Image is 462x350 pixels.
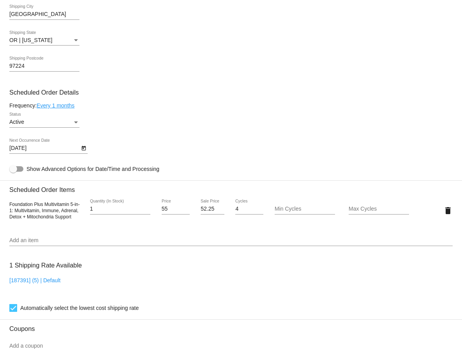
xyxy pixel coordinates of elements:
[349,206,409,212] input: Max Cycles
[443,206,453,215] mat-icon: delete
[20,303,139,313] span: Automatically select the lowest cost shipping rate
[235,206,263,212] input: Cycles
[9,237,453,244] input: Add an item
[9,202,80,220] span: Foundation Plus Multivitamin 5-in-1: Multivitamin, Immune, Adrenal, Detox + Mitochondria Support
[9,180,453,193] h3: Scheduled Order Items
[9,63,79,69] input: Shipping Postcode
[275,206,335,212] input: Min Cycles
[9,119,24,125] span: Active
[9,319,453,332] h3: Coupons
[9,343,453,349] input: Add a coupon
[9,11,79,18] input: Shipping City
[9,37,52,43] span: OR | [US_STATE]
[9,89,453,96] h3: Scheduled Order Details
[79,144,88,152] button: Open calendar
[9,277,60,283] a: [187391] (5) | Default
[9,145,79,151] input: Next Occurrence Date
[9,102,453,109] div: Frequency:
[90,206,150,212] input: Quantity (In Stock)
[162,206,190,212] input: Price
[9,257,82,274] h3: 1 Shipping Rate Available
[26,165,159,173] span: Show Advanced Options for Date/Time and Processing
[9,37,79,44] mat-select: Shipping State
[9,119,79,125] mat-select: Status
[201,206,224,212] input: Sale Price
[37,102,74,109] a: Every 1 months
